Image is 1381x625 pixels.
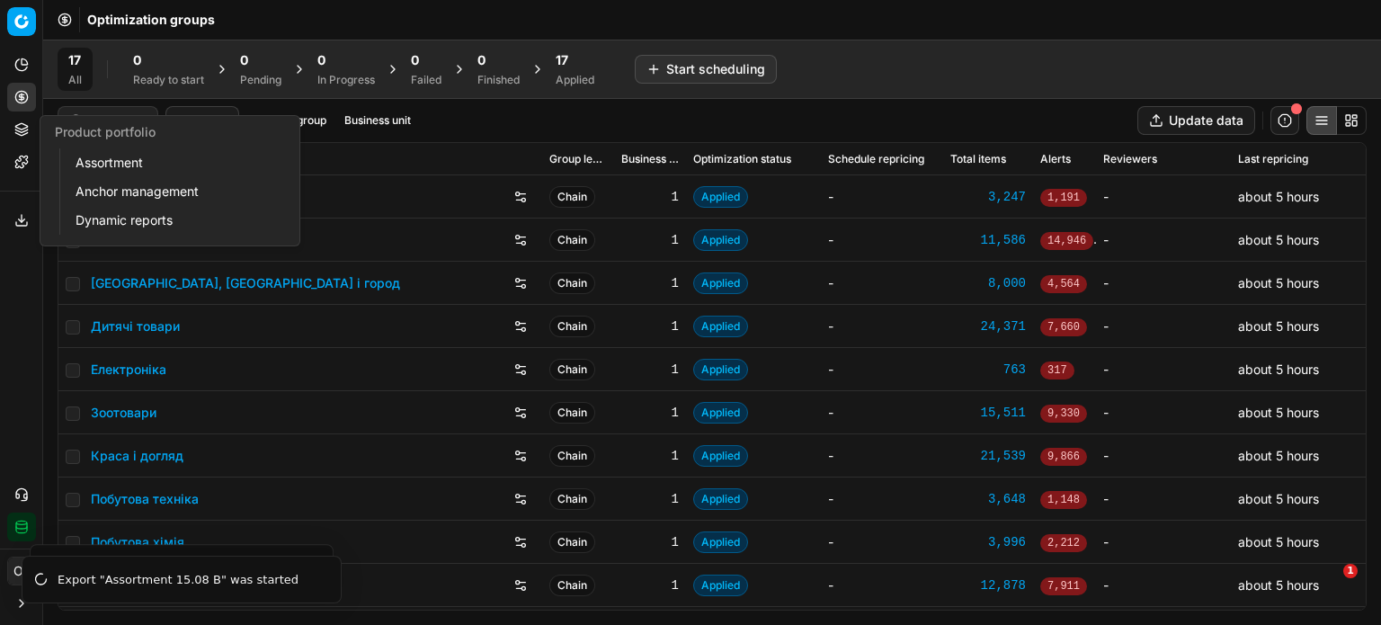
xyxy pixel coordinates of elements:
div: Pending [240,73,281,87]
td: - [1096,564,1231,607]
span: Applied [693,445,748,467]
div: In Progress [317,73,375,87]
td: - [821,391,943,434]
a: [GEOGRAPHIC_DATA], [GEOGRAPHIC_DATA] і город [91,274,400,292]
span: about 5 hours [1238,275,1319,290]
span: 14,946 [1040,232,1093,250]
span: 1,148 [1040,491,1087,509]
a: 3,648 [950,490,1026,508]
a: Дитячі товари [91,317,180,335]
span: Product portfolio [55,124,156,139]
input: Search [91,112,147,129]
span: Applied [693,488,748,510]
span: Alerts [1040,152,1071,166]
span: Group level [549,152,607,166]
span: 1 [1343,564,1358,578]
span: Optimization groups [87,11,215,29]
a: 8,000 [950,274,1026,292]
td: - [1096,434,1231,478]
div: 1 [621,533,679,551]
div: 11,586 [950,231,1026,249]
a: 12,878 [950,576,1026,594]
div: 1 [621,361,679,379]
span: 7,660 [1040,318,1087,336]
a: Краса і догляд [91,447,183,465]
span: 317 [1040,362,1074,379]
span: Applied [693,186,748,208]
a: 3,247 [950,188,1026,206]
div: 1 [621,404,679,422]
span: about 5 hours [1238,405,1319,420]
span: 0 [133,51,141,69]
div: Failed [411,73,441,87]
td: - [821,305,943,348]
span: Applied [693,359,748,380]
div: All [68,73,82,87]
a: Зоотовари [91,404,156,422]
span: Chain [549,186,595,208]
div: 1 [621,447,679,465]
td: - [1096,391,1231,434]
span: Chain [549,229,595,251]
div: 1 [621,490,679,508]
span: Chain [549,488,595,510]
button: Product group [246,110,334,131]
span: 0 [317,51,325,69]
nav: breadcrumb [87,11,215,29]
span: Applied [693,316,748,337]
td: - [1096,478,1231,521]
td: - [1096,262,1231,305]
span: 0 [411,51,419,69]
span: 17 [556,51,568,69]
span: 4,564 [1040,275,1087,293]
td: - [821,434,943,478]
span: about 5 hours [1238,362,1319,377]
span: 0 [240,51,248,69]
span: about 5 hours [1238,448,1319,463]
td: - [821,175,943,219]
div: 1 [621,274,679,292]
div: Finished [477,73,520,87]
span: about 5 hours [1238,232,1319,247]
a: Anchor management [68,179,278,204]
span: Chain [549,272,595,294]
a: 763 [950,361,1026,379]
td: - [1096,521,1231,564]
span: Business unit [621,152,679,166]
span: Chain [549,445,595,467]
span: about 5 hours [1238,534,1319,549]
span: Applied [693,531,748,553]
div: 15,511 [950,404,1026,422]
span: 1,191 [1040,189,1087,207]
td: - [1096,175,1231,219]
a: Електроніка [91,361,166,379]
span: Chain [549,402,595,424]
a: Dynamic reports [68,208,278,233]
button: Business unit [337,110,418,131]
span: Applied [693,229,748,251]
span: 0 [477,51,486,69]
span: Total items [950,152,1006,166]
span: Chain [549,575,595,596]
span: Chain [549,316,595,337]
span: 2,212 [1040,534,1087,552]
span: Schedule repricing [828,152,924,166]
button: Start scheduling [635,55,777,84]
span: about 5 hours [1238,318,1319,334]
td: - [1096,219,1231,262]
td: - [821,219,943,262]
span: Reviewers [1103,152,1157,166]
td: - [821,478,943,521]
div: 21,539 [950,447,1026,465]
div: 1 [621,231,679,249]
span: Applied [693,575,748,596]
a: 3,996 [950,533,1026,551]
td: - [821,262,943,305]
div: Applied [556,73,594,87]
a: 24,371 [950,317,1026,335]
div: 1 [621,188,679,206]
